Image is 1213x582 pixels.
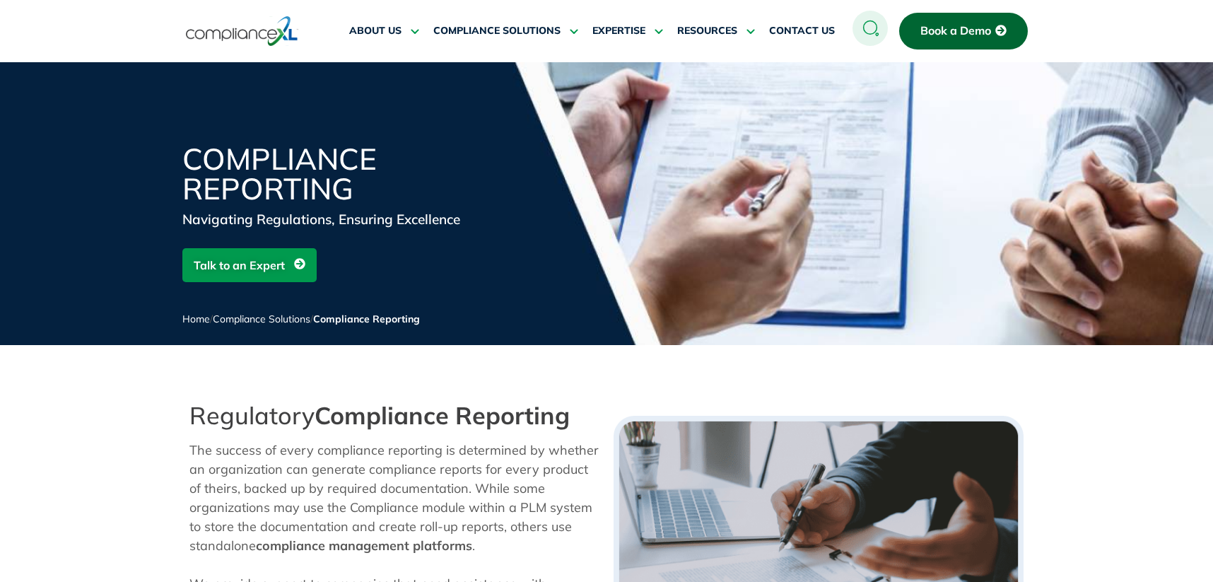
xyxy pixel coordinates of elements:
span: Compliance Reporting [313,313,420,325]
span: COMPLIANCE SOLUTIONS [433,25,561,37]
strong: Compliance Reporting [315,400,570,431]
a: RESOURCES [677,14,755,48]
img: logo-one.svg [186,15,298,47]
a: Home [182,313,210,325]
a: EXPERTISE [592,14,663,48]
a: CONTACT US [769,14,835,48]
a: Compliance Solutions [213,313,310,325]
a: Talk to an Expert [182,248,317,282]
span: ABOUT US [349,25,402,37]
span: Book a Demo [920,25,991,37]
span: RESOURCES [677,25,737,37]
a: COMPLIANCE SOLUTIONS [433,14,578,48]
a: Book a Demo [899,13,1028,50]
p: The success of every compliance reporting is determined by whether an organization can generate c... [189,441,599,555]
a: ABOUT US [349,14,419,48]
span: EXPERTISE [592,25,645,37]
span: Talk to an Expert [194,252,285,279]
strong: compliance management platforms [256,537,472,554]
h1: Compliance Reporting [182,144,522,204]
h2: Regulatory [189,402,599,430]
span: CONTACT US [769,25,835,37]
div: Navigating Regulations, Ensuring Excellence [182,209,522,229]
span: / / [182,313,420,325]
